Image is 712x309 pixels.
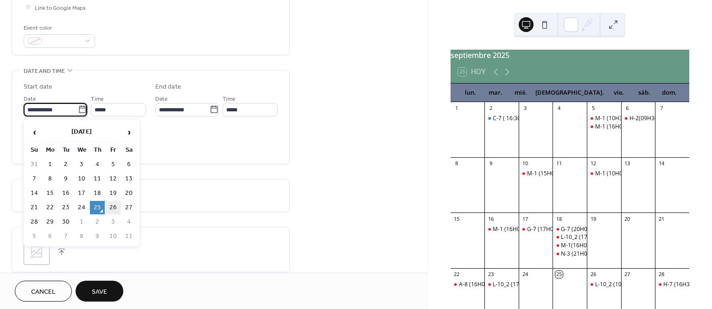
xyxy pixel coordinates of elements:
div: A-8 (16H00-17H00) CAN2 [451,281,485,289]
div: M-1 (15H00-16H00) CAN1 [527,170,595,178]
th: Th [90,143,105,157]
th: Fr [106,143,121,157]
td: 28 [27,215,42,229]
td: 4 [90,158,105,171]
div: 28 [658,271,665,278]
td: 19 [106,187,121,200]
div: A-8 (16H00-17H00) CAN2 [459,281,525,289]
span: Date [155,94,168,103]
div: M-1 (15H00-16H00) CAN1 [519,170,553,178]
div: 3 [521,105,528,112]
div: M-1 (16H00-17H00) CAN1 [595,123,663,131]
div: 22 [453,271,460,278]
div: 1 [453,105,460,112]
div: C-7 ( 16:30 a 17:30 ) cancha 1 [493,115,569,122]
div: 9 [487,160,494,167]
div: ; [24,239,50,265]
span: Date [24,94,36,103]
span: Save [92,287,107,297]
td: 8 [43,172,57,186]
td: 25 [90,201,105,214]
div: L-10_2 (10H00-11H00) CAN1 [587,281,621,289]
th: We [74,143,89,157]
span: Time [91,94,104,103]
td: 17 [74,187,89,200]
td: 30 [58,215,73,229]
td: 26 [106,201,121,214]
div: dom. [657,84,682,102]
div: G-7 (20H00-21H00) CAN1 [553,225,587,233]
div: 10 [521,160,528,167]
td: 3 [106,215,121,229]
td: 21 [27,201,42,214]
div: 12 [590,160,597,167]
div: M-1 (16H00-17H00) CAN1 [587,123,621,131]
span: Date and time [24,66,65,76]
td: 5 [106,158,121,171]
div: M-1 (10H00-11H00) CAN1 [595,170,663,178]
div: mié. [508,84,533,102]
td: 18 [90,187,105,200]
div: L-10_2 (17H30-18H30) CAN1 [561,233,635,241]
div: H-2(09H30-10H30)CAN#1 [621,115,655,122]
td: 27 [121,201,136,214]
td: 7 [58,230,73,243]
td: 11 [121,230,136,243]
div: G-7 (17H00-18H30) CAN1 [519,225,553,233]
td: 8 [74,230,89,243]
td: 2 [90,215,105,229]
div: 23 [487,271,494,278]
td: 1 [74,215,89,229]
td: 9 [58,172,73,186]
div: L-10_2 (17H30-18H30) CAN1 [493,281,567,289]
div: Start date [24,82,52,92]
div: 15 [453,215,460,222]
span: Time [222,94,235,103]
td: 29 [43,215,57,229]
div: M-1 (10H30-11H30) CAN1 [595,115,663,122]
div: M-1 (10H30-11H30) CAN1 [587,115,621,122]
div: vie. [606,84,631,102]
div: C-7 ( 16:30 a 17:30 ) cancha 1 [484,115,519,122]
td: 11 [90,172,105,186]
div: 16 [487,215,494,222]
th: [DATE] [43,122,121,142]
div: H-2(09H30-10H30)CAN#1 [629,115,697,122]
td: 10 [106,230,121,243]
div: 26 [590,271,597,278]
div: M-1 (16H00-17H00) CAN#1 [493,225,564,233]
div: N-3 (21H00-21H30) CAN1 [561,250,628,258]
div: 5 [590,105,597,112]
div: H-7 (16H30-17H30) CAN1 [655,281,689,289]
th: Sa [121,143,136,157]
div: sáb. [632,84,657,102]
td: 1 [43,158,57,171]
div: mar. [483,84,508,102]
button: Cancel [15,281,72,302]
td: 12 [106,172,121,186]
div: 6 [624,105,631,112]
div: 25 [555,271,562,278]
td: 3 [74,158,89,171]
div: 13 [624,160,631,167]
div: End date [155,82,181,92]
div: M-1 (16H00-17H00) CAN#1 [484,225,519,233]
div: 27 [624,271,631,278]
div: 17 [521,215,528,222]
div: 2 [487,105,494,112]
div: L-10_2 (17H30-18H30) CAN1 [484,281,519,289]
td: 22 [43,201,57,214]
td: 5 [27,230,42,243]
td: 15 [43,187,57,200]
th: Mo [43,143,57,157]
button: Save [76,281,123,302]
td: 20 [121,187,136,200]
span: Cancel [31,287,56,297]
div: 7 [658,105,665,112]
span: ‹ [27,123,41,142]
div: 8 [453,160,460,167]
td: 9 [90,230,105,243]
div: 14 [658,160,665,167]
td: 4 [121,215,136,229]
th: Tu [58,143,73,157]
